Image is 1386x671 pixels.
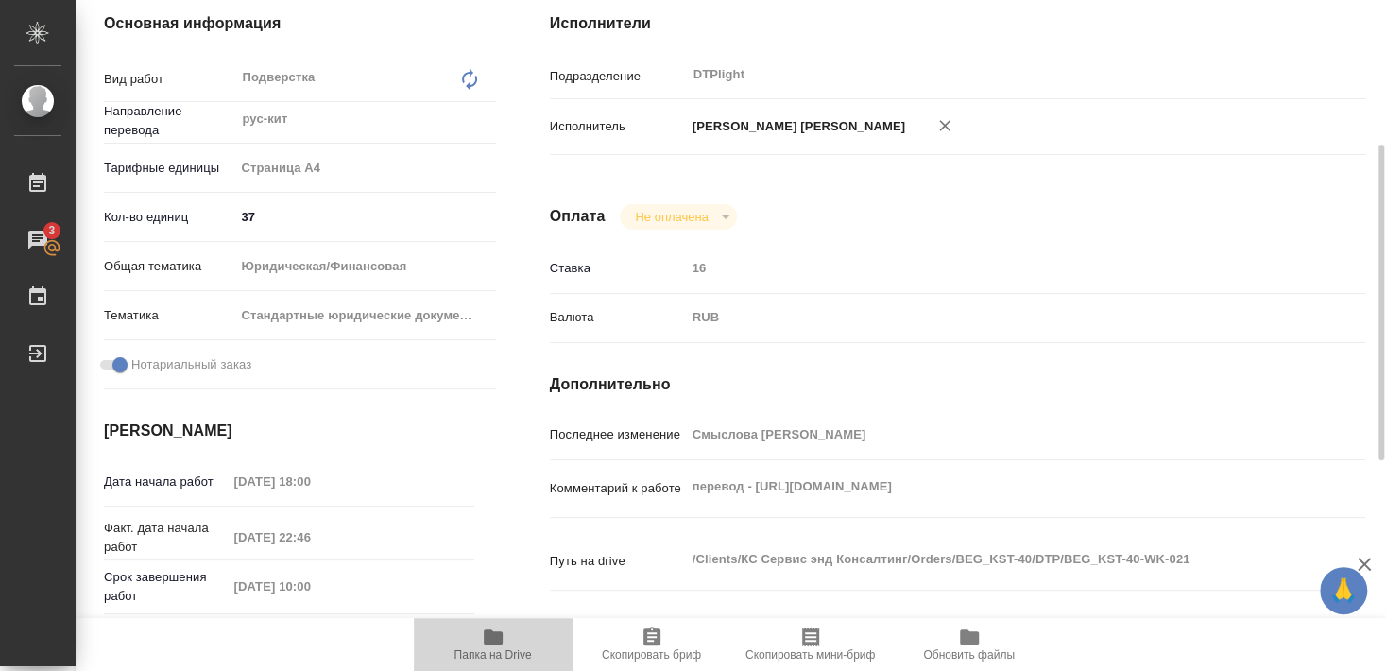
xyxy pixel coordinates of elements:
[550,67,686,86] p: Подразделение
[1327,571,1360,611] span: 🙏
[37,221,66,240] span: 3
[414,618,573,671] button: Папка на Drive
[228,524,393,551] input: Пустое поле
[686,421,1297,448] input: Пустое поле
[686,471,1297,503] textarea: перевод - [URL][DOMAIN_NAME]
[573,618,731,671] button: Скопировать бриф
[234,250,496,283] div: Юридическая/Финансовая
[104,159,234,178] p: Тарифные единицы
[228,468,393,495] input: Пустое поле
[550,12,1365,35] h4: Исполнители
[228,573,393,600] input: Пустое поле
[131,355,251,374] span: Нотариальный заказ
[686,254,1297,282] input: Пустое поле
[629,209,713,225] button: Не оплачена
[454,648,532,662] span: Папка на Drive
[620,204,736,230] div: Не оплачена
[234,152,496,184] div: Страница А4
[924,105,966,146] button: Удалить исполнителя
[104,12,474,35] h4: Основная информация
[550,479,686,498] p: Комментарий к работе
[104,519,228,557] p: Факт. дата начала работ
[550,308,686,327] p: Валюта
[104,568,228,606] p: Срок завершения работ
[550,373,1365,396] h4: Дополнительно
[923,648,1015,662] span: Обновить файлы
[602,648,701,662] span: Скопировать бриф
[745,648,875,662] span: Скопировать мини-бриф
[731,618,890,671] button: Скопировать мини-бриф
[234,203,496,231] input: ✎ Введи что-нибудь
[550,425,686,444] p: Последнее изменение
[104,473,228,491] p: Дата начала работ
[1320,567,1367,614] button: 🙏
[104,306,234,325] p: Тематика
[234,300,496,332] div: Стандартные юридические документы, договоры, уставы
[686,301,1297,334] div: RUB
[104,102,234,140] p: Направление перевода
[686,543,1297,576] textarea: /Clients/КС Сервис энд Консалтинг/Orders/BEG_KST-40/DTP/BEG_KST-40-WK-021
[104,257,234,276] p: Общая тематика
[550,552,686,571] p: Путь на drive
[5,216,71,264] a: 3
[104,70,234,89] p: Вид работ
[550,205,606,228] h4: Оплата
[550,259,686,278] p: Ставка
[686,117,906,136] p: [PERSON_NAME] [PERSON_NAME]
[550,117,686,136] p: Исполнитель
[890,618,1049,671] button: Обновить файлы
[104,420,474,442] h4: [PERSON_NAME]
[104,208,234,227] p: Кол-во единиц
